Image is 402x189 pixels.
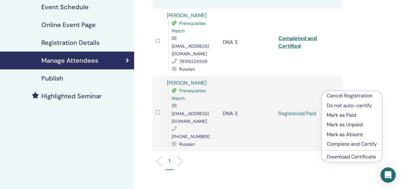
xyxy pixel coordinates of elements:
a: [PERSON_NAME] [167,80,207,86]
span: 79139225558 [179,59,208,64]
span: [PHONE_NUMBER] [172,134,209,139]
span: Prerequisites Match [172,20,206,34]
a: Download Certificate [327,153,376,160]
p: Complete and Certify [327,140,377,148]
div: Open Intercom Messenger [380,167,396,183]
h4: Highlighted Seminar [41,92,102,100]
h4: Publish [41,74,63,82]
a: [PERSON_NAME] [167,12,207,19]
p: Mark as Absent [327,131,377,138]
span: [EMAIL_ADDRESS][DOMAIN_NAME] [172,111,209,124]
p: Do not auto-certify [327,102,377,109]
p: Mark as Unpaid [327,121,377,129]
p: Cancel Registration [327,92,377,100]
span: Russian [179,141,195,147]
span: Prerequisites Match [172,88,206,101]
h4: Event Schedule [41,3,89,11]
h4: Online Event Page [41,21,96,29]
td: DNA 3 [219,76,275,151]
p: Mark as Paid [327,111,377,119]
p: 1 [169,157,170,164]
a: Completed and Certified [278,35,317,49]
h4: Manage Attendees [41,57,98,64]
h4: Registration Details [41,39,99,46]
span: Russian [179,66,195,72]
td: DNA 3 [219,9,275,76]
span: [EMAIL_ADDRESS][DOMAIN_NAME] [172,43,209,57]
